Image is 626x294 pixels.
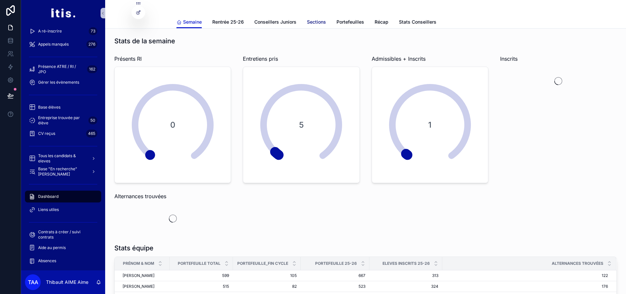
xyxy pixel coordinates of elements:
[372,55,426,63] span: Admissibles + Inscrits
[375,19,388,25] span: Récap
[38,207,59,212] span: Liens utiles
[336,16,364,29] a: Portefeuilles
[38,64,84,74] span: Présence ATRE / RI / JPO
[399,19,436,25] span: Stats Conseillers
[38,131,55,136] span: CV reçus
[25,242,101,254] a: Aide au permis
[114,36,175,46] h1: Stats de la semaine
[237,284,297,289] span: 82
[38,245,66,250] span: Aide au permis
[25,191,101,202] a: Dashboard
[428,120,431,130] span: 1
[25,128,101,139] a: CV reçus465
[38,194,58,199] span: Dashboard
[254,16,296,29] a: Conseillers Juniors
[123,261,154,266] span: Prénom & NOM
[38,258,56,263] span: Absences
[123,284,154,289] span: [PERSON_NAME]
[25,115,101,126] a: Entreprise trouvée par élève50
[212,19,244,25] span: Rentrée 25-26
[237,273,297,278] span: 105
[336,19,364,25] span: Portefeuilles
[443,284,608,289] span: 176
[383,261,430,266] span: Eleves inscrits 25-26
[307,16,326,29] a: Sections
[243,55,278,63] span: Entretiens pris
[21,26,105,270] div: scrollable content
[307,19,326,25] span: Sections
[25,25,101,37] a: A ré-inscrire73
[176,16,202,29] a: Semaine
[86,40,97,48] div: 276
[87,65,97,73] div: 162
[38,105,60,110] span: Base élèves
[38,229,95,240] span: Contrats à créer / suivi contrats
[25,101,101,113] a: Base élèves
[51,8,75,18] img: App logo
[25,166,101,178] a: Base "En recherche" [PERSON_NAME]
[552,261,603,266] span: Alternances trouvées
[123,273,154,278] span: [PERSON_NAME]
[373,284,438,289] span: 324
[38,42,69,47] span: Appels manqués
[25,153,101,164] a: Tous les candidats & eleves
[443,273,608,278] span: 122
[25,255,101,267] a: Absences
[254,19,296,25] span: Conseillers Juniors
[25,76,101,88] a: Gérer les évènements
[38,153,86,164] span: Tous les candidats & eleves
[38,29,62,34] span: A ré-inscrire
[114,243,153,253] h1: Stats équipe
[174,273,229,278] span: 599
[114,55,142,63] span: Présents RI
[25,204,101,216] a: Liens utiles
[86,130,97,137] div: 465
[237,261,288,266] span: Portefeuille_fin cycle
[25,63,101,75] a: Présence ATRE / RI / JPO162
[305,284,365,289] span: 523
[373,273,438,278] span: 313
[89,27,97,35] div: 73
[315,261,357,266] span: Portefeuille 25-26
[28,278,38,286] span: TAA
[178,261,220,266] span: Portefeuille total
[183,19,202,25] span: Semaine
[46,279,88,285] p: Thibault AIME Aime
[25,229,101,241] a: Contrats à créer / suivi contrats
[399,16,436,29] a: Stats Conseillers
[500,55,518,63] span: Inscrits
[305,273,365,278] span: 667
[212,16,244,29] a: Rentrée 25-26
[38,115,86,126] span: Entreprise trouvée par élève
[38,80,79,85] span: Gérer les évènements
[299,120,304,130] span: 5
[25,38,101,50] a: Appels manqués276
[174,284,229,289] span: 515
[375,16,388,29] a: Récap
[170,120,175,130] span: 0
[88,116,97,124] div: 50
[114,192,166,200] span: Alternances trouvées
[38,166,86,177] span: Base "En recherche" [PERSON_NAME]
